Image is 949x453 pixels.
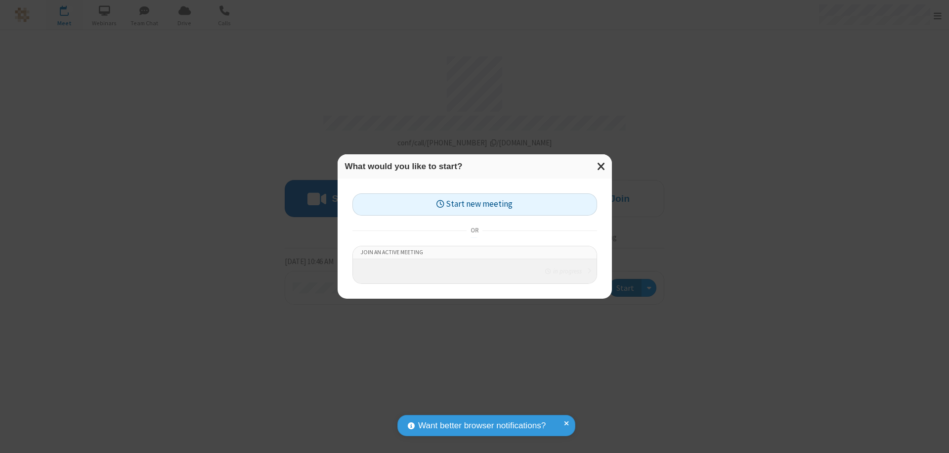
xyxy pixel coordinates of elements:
button: Close modal [591,154,612,179]
span: or [467,224,482,237]
span: Want better browser notifications? [418,419,546,432]
em: in progress [545,267,581,276]
li: Join an active meeting [353,246,597,259]
h3: What would you like to start? [345,162,604,171]
button: Start new meeting [352,193,597,216]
